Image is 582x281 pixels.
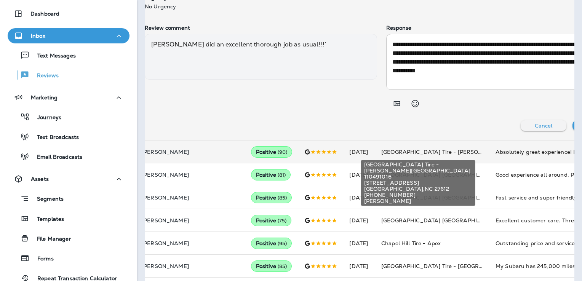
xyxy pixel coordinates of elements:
[8,129,130,145] button: Text Broadcasts
[343,186,375,209] td: [DATE]
[8,230,130,246] button: File Manager
[29,196,64,203] p: Segments
[142,172,239,178] p: [PERSON_NAME]
[278,149,288,155] span: ( 90 )
[30,53,76,60] p: Text Messages
[343,163,375,186] td: [DATE]
[343,140,375,163] td: [DATE]
[29,72,59,80] p: Reviews
[278,263,287,270] span: ( 85 )
[8,148,130,164] button: Email Broadcasts
[8,28,130,43] button: Inbox
[408,96,423,111] button: Select an emoji
[278,240,287,247] span: ( 95 )
[145,3,192,10] p: No Urgency
[30,11,59,17] p: Dashboard
[251,146,293,158] div: Positive
[29,236,71,243] p: File Manager
[521,120,566,131] button: Cancel
[31,94,58,101] p: Marketing
[142,240,239,246] p: [PERSON_NAME]
[29,216,64,223] p: Templates
[8,250,130,266] button: Forms
[142,149,239,155] p: [PERSON_NAME]
[278,172,286,178] span: ( 81 )
[381,217,501,224] span: [GEOGRAPHIC_DATA] [GEOGRAPHIC_DATA]
[343,232,375,255] td: [DATE]
[251,192,292,203] div: Positive
[389,96,405,111] button: Add in a premade template
[251,238,292,249] div: Positive
[364,174,472,180] span: 110491016
[381,148,564,155] span: [GEOGRAPHIC_DATA] Tire - [PERSON_NAME][GEOGRAPHIC_DATA]
[251,215,292,226] div: Positive
[278,195,287,201] span: ( 85 )
[343,255,375,278] td: [DATE]
[251,169,291,180] div: Positive
[8,190,130,207] button: Segments
[8,90,130,105] button: Marketing
[8,171,130,187] button: Assets
[364,186,472,192] span: [GEOGRAPHIC_DATA] , NC 27612
[8,6,130,21] button: Dashboard
[535,123,553,129] p: Cancel
[145,34,377,80] div: [PERSON_NAME] did an excellent thorough job as usual!!!’
[251,260,292,272] div: Positive
[8,109,130,125] button: Journeys
[142,263,239,269] p: [PERSON_NAME]
[364,161,472,174] span: [GEOGRAPHIC_DATA] Tire - [PERSON_NAME][GEOGRAPHIC_DATA]
[8,211,130,227] button: Templates
[29,154,82,161] p: Email Broadcasts
[381,263,517,270] span: [GEOGRAPHIC_DATA] Tire - [GEOGRAPHIC_DATA]
[343,209,375,232] td: [DATE]
[364,192,472,198] span: [PHONE_NUMBER]
[142,195,239,201] p: [PERSON_NAME]
[30,255,54,263] p: Forms
[31,33,45,39] p: Inbox
[8,67,130,83] button: Reviews
[31,176,49,182] p: Assets
[30,114,61,121] p: Journeys
[8,47,130,63] button: Text Messages
[381,240,441,247] span: Chapel Hill Tire - Apex
[145,25,377,31] p: Review comment
[364,180,472,186] span: [STREET_ADDRESS]
[364,198,472,204] span: [PERSON_NAME]
[142,217,239,224] p: [PERSON_NAME]
[278,217,287,224] span: ( 75 )
[29,134,79,141] p: Text Broadcasts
